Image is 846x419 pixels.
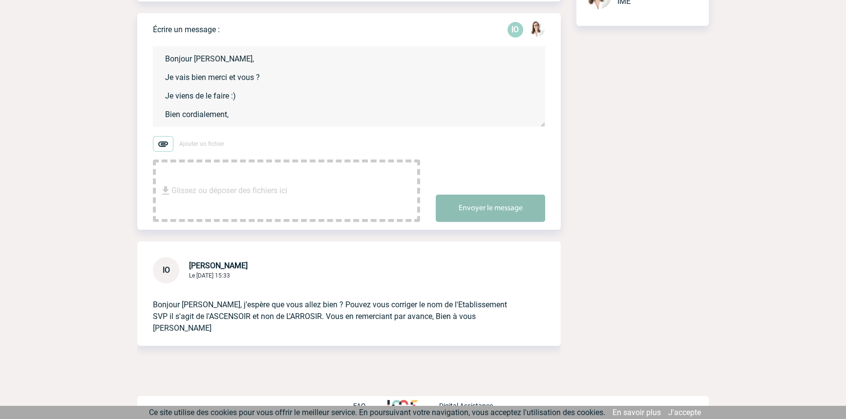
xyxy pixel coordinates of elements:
[153,25,220,34] p: Écrire un message :
[189,272,230,279] span: Le [DATE] 15:33
[353,402,366,410] p: FAQ
[171,166,287,215] span: Glissez ou déposer des fichiers ici
[179,140,224,147] span: Ajouter un fichier
[160,185,171,197] img: file_download.svg
[436,195,545,222] button: Envoyer le message
[439,402,493,410] p: Digital Assistance
[353,400,387,410] a: FAQ
[508,22,523,38] p: IO
[529,21,545,37] img: 122719-0.jpg
[387,400,418,412] img: http://www.idealmeetingsevents.fr/
[153,283,518,334] p: Bonjour [PERSON_NAME], j'espère que vous allez bien ? Pouvez vous corriger le nom de l'Etablissem...
[613,408,661,417] a: En savoir plus
[149,408,605,417] span: Ce site utilise des cookies pour vous offrir le meilleur service. En poursuivant votre navigation...
[163,265,170,275] span: IO
[529,21,545,39] div: Bérengère LEMONNIER
[508,22,523,38] div: Isabelle OTTAVIANI
[189,261,248,270] span: [PERSON_NAME]
[668,408,701,417] a: J'accepte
